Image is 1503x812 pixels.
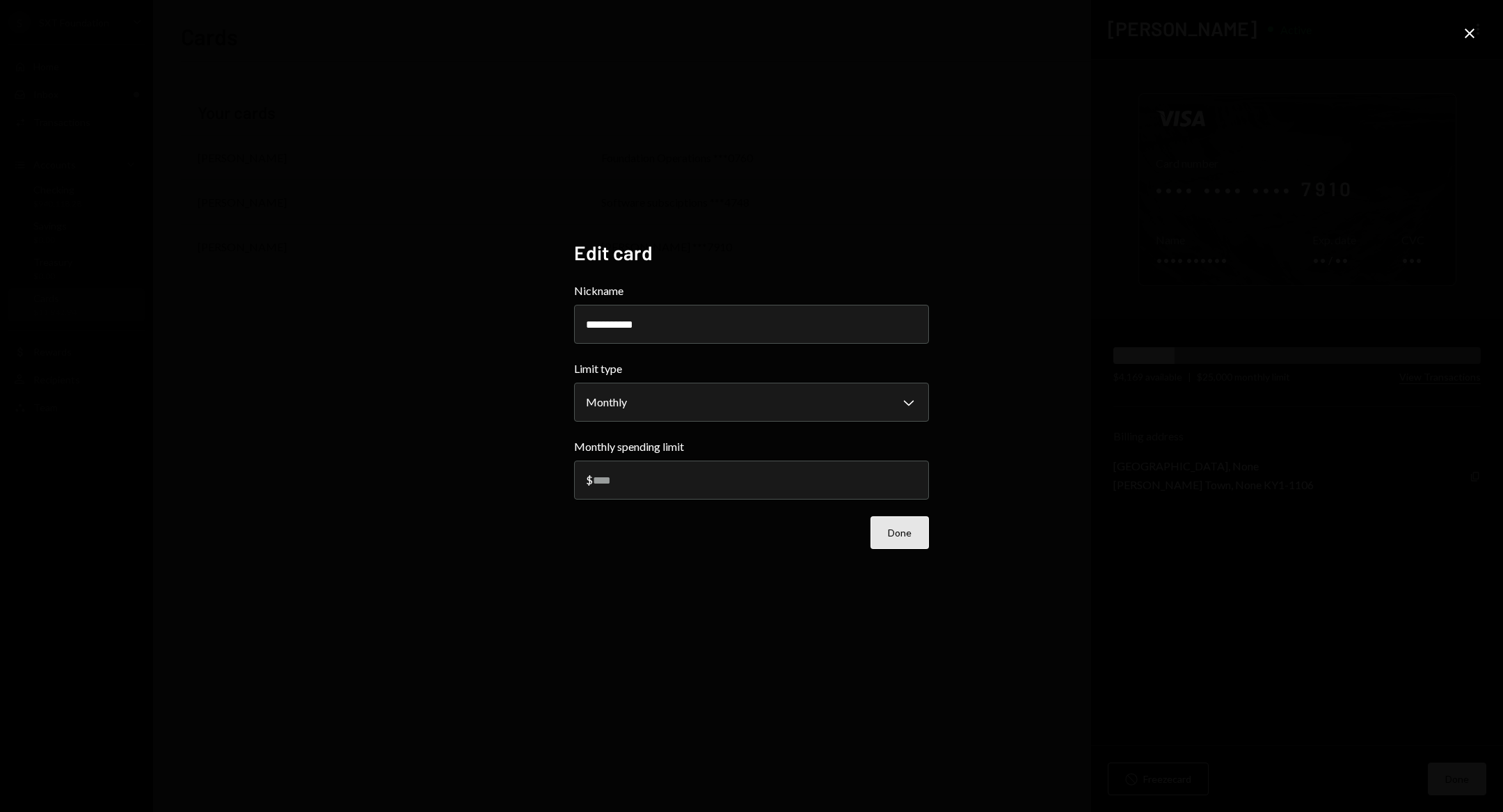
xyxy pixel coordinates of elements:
h2: Edit card [574,239,929,266]
label: Monthly spending limit [574,438,929,455]
div: $ [586,473,593,486]
button: Done [870,516,929,549]
label: Limit type [574,360,929,377]
button: Limit type [574,383,929,422]
label: Nickname [574,282,929,299]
